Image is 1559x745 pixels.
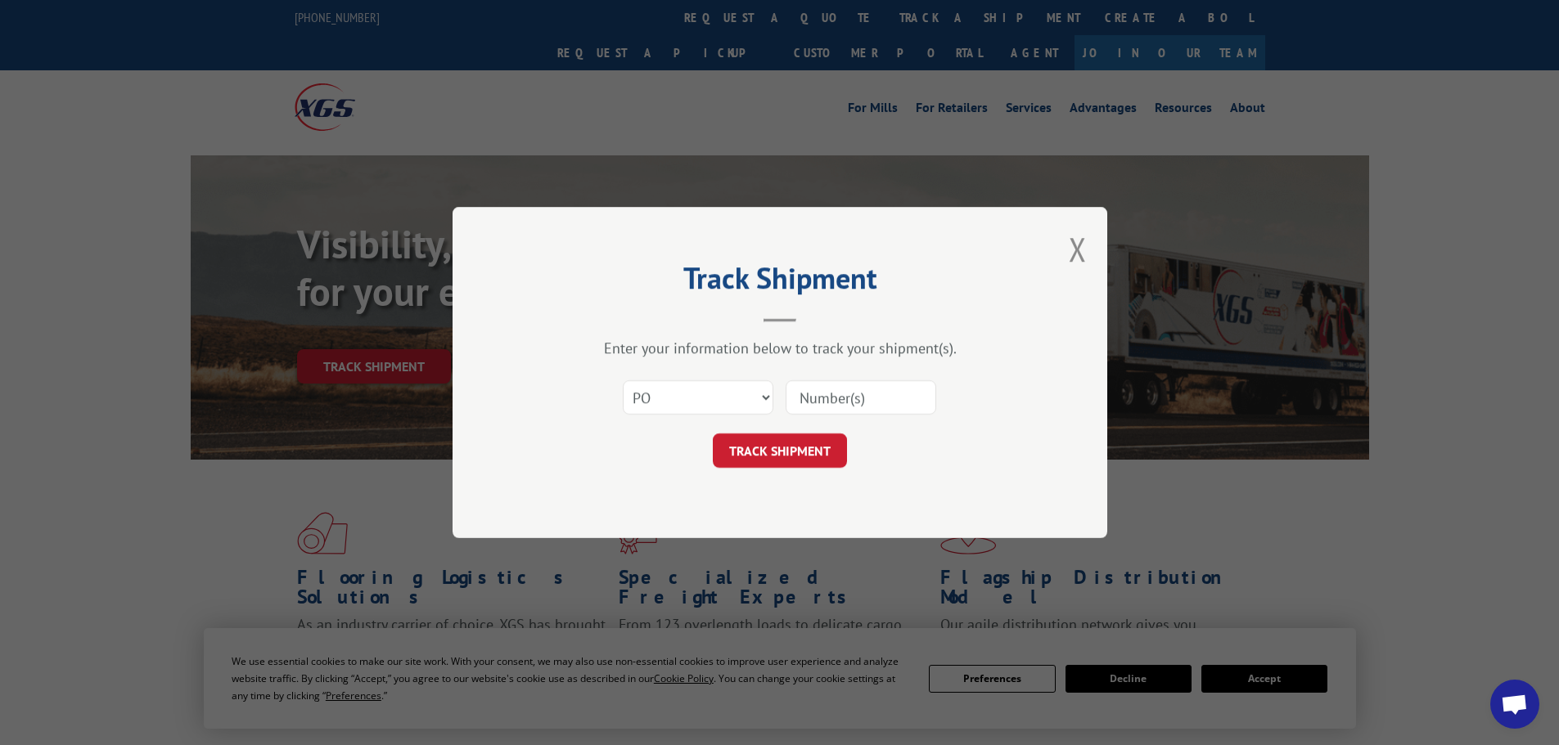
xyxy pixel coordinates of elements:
div: Enter your information below to track your shipment(s). [534,339,1025,357]
h2: Track Shipment [534,267,1025,298]
button: Close modal [1069,227,1087,271]
button: TRACK SHIPMENT [713,433,847,468]
div: Open chat [1490,680,1539,729]
input: Number(s) [786,380,936,415]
